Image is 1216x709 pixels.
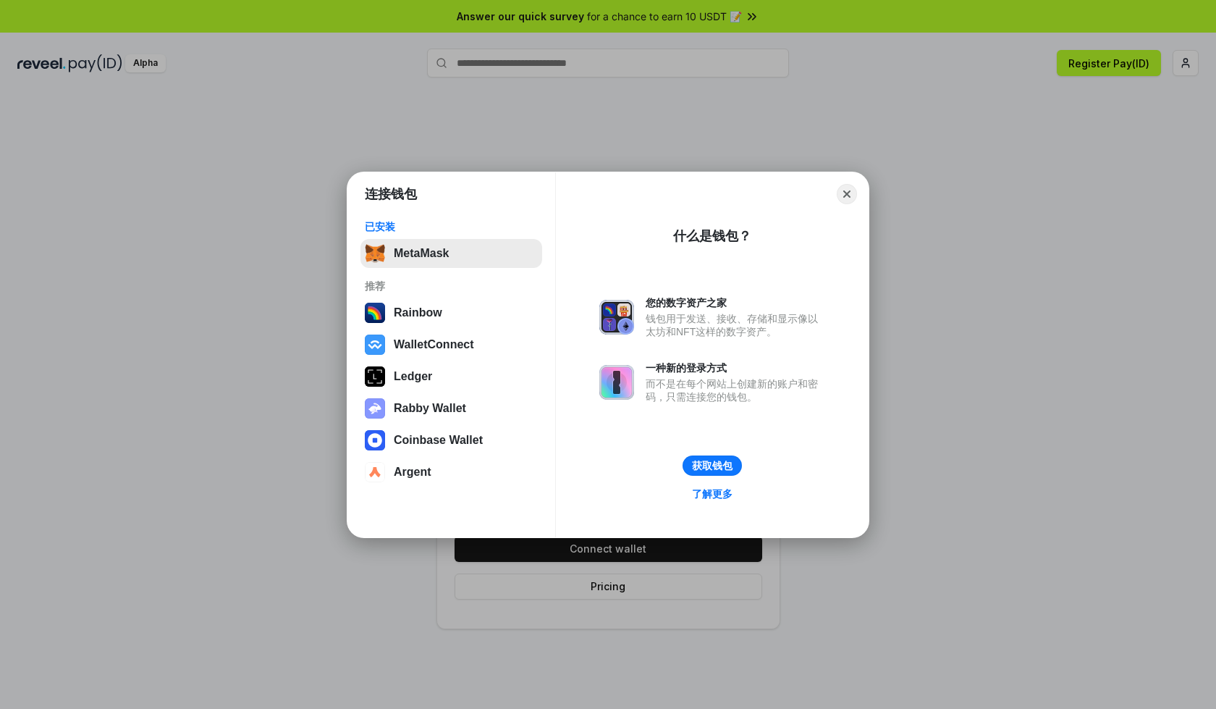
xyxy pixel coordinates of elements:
[360,362,542,391] button: Ledger
[360,458,542,487] button: Argent
[646,377,825,403] div: 而不是在每个网站上创建新的账户和密码，只需连接您的钱包。
[837,184,857,204] button: Close
[360,426,542,455] button: Coinbase Wallet
[365,220,538,233] div: 已安装
[394,370,432,383] div: Ledger
[599,365,634,400] img: svg+xml,%3Csvg%20xmlns%3D%22http%3A%2F%2Fwww.w3.org%2F2000%2Fsvg%22%20fill%3D%22none%22%20viewBox...
[365,185,417,203] h1: 连接钱包
[360,330,542,359] button: WalletConnect
[365,430,385,450] img: svg+xml,%3Csvg%20width%3D%2228%22%20height%3D%2228%22%20viewBox%3D%220%200%2028%2028%22%20fill%3D...
[646,296,825,309] div: 您的数字资产之家
[673,227,751,245] div: 什么是钱包？
[646,361,825,374] div: 一种新的登录方式
[599,300,634,335] img: svg+xml,%3Csvg%20xmlns%3D%22http%3A%2F%2Fwww.w3.org%2F2000%2Fsvg%22%20fill%3D%22none%22%20viewBox...
[394,306,442,319] div: Rainbow
[394,434,483,447] div: Coinbase Wallet
[394,402,466,415] div: Rabby Wallet
[394,338,474,351] div: WalletConnect
[360,394,542,423] button: Rabby Wallet
[365,303,385,323] img: svg+xml,%3Csvg%20width%3D%22120%22%20height%3D%22120%22%20viewBox%3D%220%200%20120%20120%22%20fil...
[365,335,385,355] img: svg+xml,%3Csvg%20width%3D%2228%22%20height%3D%2228%22%20viewBox%3D%220%200%2028%2028%22%20fill%3D...
[365,398,385,419] img: svg+xml,%3Csvg%20xmlns%3D%22http%3A%2F%2Fwww.w3.org%2F2000%2Fsvg%22%20fill%3D%22none%22%20viewBox...
[365,462,385,482] img: svg+xml,%3Csvg%20width%3D%2228%22%20height%3D%2228%22%20viewBox%3D%220%200%2028%2028%22%20fill%3D...
[394,466,431,479] div: Argent
[692,487,732,500] div: 了解更多
[365,243,385,264] img: svg+xml,%3Csvg%20fill%3D%22none%22%20height%3D%2233%22%20viewBox%3D%220%200%2035%2033%22%20width%...
[683,456,742,476] button: 获取钱包
[360,239,542,268] button: MetaMask
[692,459,732,472] div: 获取钱包
[365,366,385,387] img: svg+xml,%3Csvg%20xmlns%3D%22http%3A%2F%2Fwww.w3.org%2F2000%2Fsvg%22%20width%3D%2228%22%20height%3...
[683,484,741,503] a: 了解更多
[360,298,542,327] button: Rainbow
[365,280,538,293] div: 推荐
[646,312,825,338] div: 钱包用于发送、接收、存储和显示像以太坊和NFT这样的数字资产。
[394,247,449,260] div: MetaMask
